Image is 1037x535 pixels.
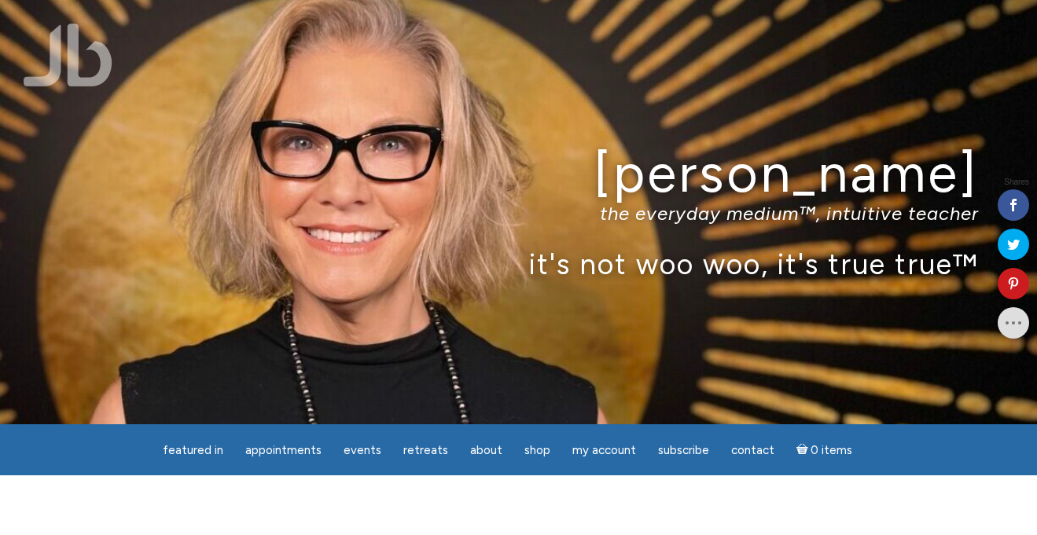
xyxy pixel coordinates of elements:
span: Contact [731,443,774,457]
span: featured in [163,443,223,457]
span: Shop [524,443,550,457]
a: Subscribe [649,435,719,466]
a: featured in [153,435,233,466]
a: Appointments [236,435,331,466]
a: Shop [515,435,560,466]
span: Retreats [403,443,448,457]
p: the everyday medium™, intuitive teacher [59,202,979,225]
a: Retreats [394,435,458,466]
span: Events [344,443,381,457]
span: Appointments [245,443,322,457]
a: My Account [563,435,645,466]
a: Contact [722,435,784,466]
span: 0 items [811,445,852,456]
span: My Account [572,443,636,457]
span: About [470,443,502,457]
span: Subscribe [658,443,709,457]
a: About [461,435,512,466]
p: it's not woo woo, it's true true™ [59,247,979,280]
a: Cart0 items [787,434,862,466]
img: Jamie Butler. The Everyday Medium [24,24,112,86]
h1: [PERSON_NAME] [59,144,979,203]
span: Shares [1004,178,1029,186]
i: Cart [796,443,811,457]
a: Events [334,435,391,466]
